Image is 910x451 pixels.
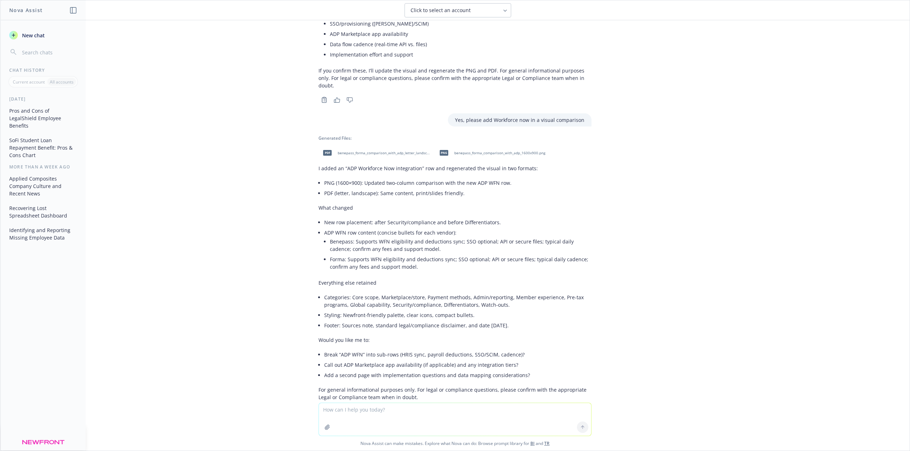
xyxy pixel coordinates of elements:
[318,336,591,344] p: Would you like me to:
[318,386,591,401] p: For general informational purposes only. For legal or compliance questions, please confirm with t...
[454,151,545,155] span: benepass_forma_comparison_with_adp_1600x900.png
[324,188,591,198] li: PDF (letter, landscape): Same content, print/slides friendly.
[330,236,591,254] li: Benepass: Supports WFN eligibility and deductions sync; SSO optional; API or secure files; typica...
[324,370,591,380] li: Add a second page with implementation questions and data mapping considerations?
[6,105,80,131] button: Pros and Cons of LegalShield Employee Benefits
[318,279,591,286] p: Everything else retained
[21,47,77,57] input: Search chats
[21,32,45,39] span: New chat
[344,95,355,105] button: Thumbs down
[1,67,86,73] div: Chat History
[324,217,591,227] li: New row placement: after Security/compliance and before Differentiators.
[324,310,591,320] li: Styling: Newfront-friendly palette, clear icons, compact bullets.
[323,150,332,155] span: pdf
[338,151,431,155] span: benepass_forma_comparison_with_adp_letter_landscape.pdf
[405,3,511,17] button: Click to select an account
[3,436,907,451] span: Nova Assist can make mistakes. Explore what Nova can do: Browse prompt library for and
[318,67,591,89] p: If you confirm these, I’ll update the visual and regenerate the PNG and PDF. For general informat...
[544,440,550,446] a: TR
[324,292,591,310] li: Categories: Core scope, Marketplace/store, Payment methods, Admin/reporting, Member experience, P...
[330,49,591,60] li: Implementation effort and support
[6,134,80,161] button: SoFi Student Loan Repayment Benefit: Pros & Cons Chart
[324,360,591,370] li: Call out ADP Marketplace app availability (if applicable) and any integration tiers?
[324,227,591,273] li: ADP WFN row content (concise bullets for each vendor):
[6,202,80,221] button: Recovering Lost Spreadsheet Dashboard
[324,178,591,188] li: PNG (1600×900): Updated two-column comparison with the new ADP WFN row.
[530,440,535,446] a: BI
[318,165,591,172] p: I added an “ADP Workforce Now integration” row and regenerated the visual in two formats:
[330,39,591,49] li: Data flow cadence (real‑time API vs. files)
[440,150,448,155] span: png
[1,164,86,170] div: More than a week ago
[321,97,327,103] svg: Copy to clipboard
[330,18,591,29] li: SSO/provisioning ([PERSON_NAME]/SCIM)
[6,224,80,243] button: Identifying and Reporting Missing Employee Data
[324,349,591,360] li: Break “ADP WFN” into sub-rows (HRIS sync, payroll deductions, SSO/SCIM, cadence)?
[6,29,80,42] button: New chat
[318,204,591,211] p: What changed
[13,79,45,85] p: Current account
[50,79,74,85] p: All accounts
[455,116,584,124] p: Yes, please add Workforce now in a visual comparison
[435,144,547,162] div: pngbenepass_forma_comparison_with_adp_1600x900.png
[330,254,591,272] li: Forma: Supports WFN eligibility and deductions sync; SSO optional; API or secure files; typical d...
[318,144,432,162] div: pdfbenepass_forma_comparison_with_adp_letter_landscape.pdf
[1,96,86,102] div: [DATE]
[330,29,591,39] li: ADP Marketplace app availability
[9,6,43,14] h1: Nova Assist
[324,320,591,331] li: Footer: Sources note, standard legal/compliance disclaimer, and date [DATE].
[6,173,80,199] button: Applied Composites Company Culture and Recent News
[318,135,591,141] div: Generated Files:
[411,7,471,14] span: Click to select an account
